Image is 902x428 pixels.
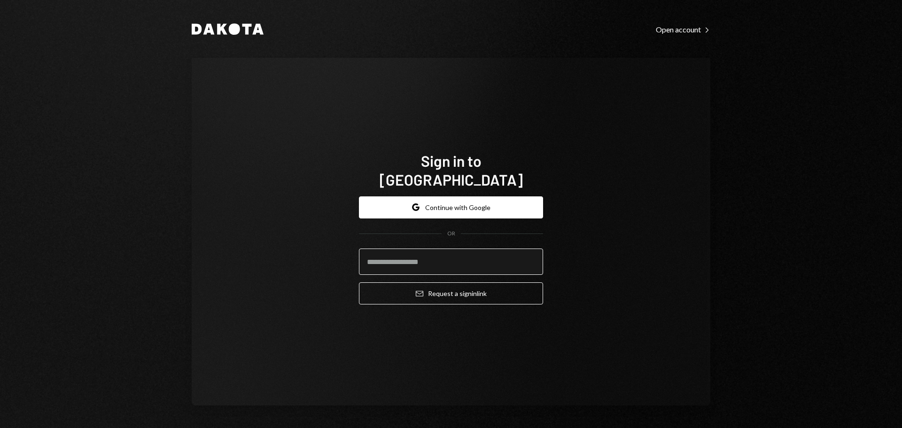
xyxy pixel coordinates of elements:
button: Request a signinlink [359,282,543,304]
a: Open account [656,24,710,34]
div: Open account [656,25,710,34]
div: OR [447,230,455,238]
button: Continue with Google [359,196,543,218]
h1: Sign in to [GEOGRAPHIC_DATA] [359,151,543,189]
